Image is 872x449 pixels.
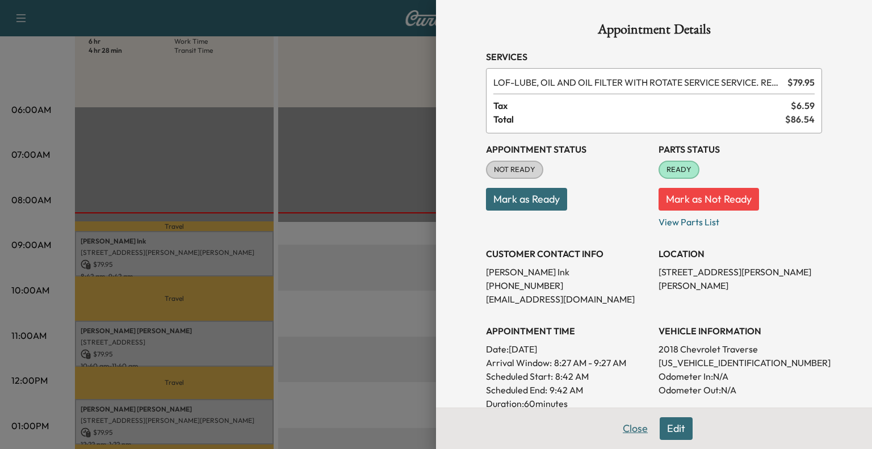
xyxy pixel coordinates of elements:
span: $ 6.59 [791,99,815,112]
h3: Services [486,50,822,64]
p: View Parts List [659,211,822,229]
span: $ 86.54 [785,112,815,126]
button: Edit [660,417,693,440]
span: Tax [493,99,791,112]
h3: Parts Status [659,142,822,156]
button: Mark as Not Ready [659,188,759,211]
p: Scheduled Start: [486,370,553,383]
h3: LOCATION [659,247,822,261]
p: Date: [DATE] [486,342,649,356]
span: READY [660,164,698,175]
h3: VEHICLE INFORMATION [659,324,822,338]
p: 2018 Chevrolet Traverse [659,342,822,356]
p: Scheduled End: [486,383,547,397]
p: Odometer Out: N/A [659,383,822,397]
button: Mark as Ready [486,188,567,211]
p: 9:42 AM [550,383,583,397]
p: [US_VEHICLE_IDENTIFICATION_NUMBER] [659,356,822,370]
h3: Appointment Status [486,142,649,156]
span: 8:27 AM - 9:27 AM [554,356,626,370]
p: 8:42 AM [555,370,589,383]
p: Odometer In: N/A [659,370,822,383]
p: [EMAIL_ADDRESS][DOMAIN_NAME] [486,292,649,306]
h3: APPOINTMENT TIME [486,324,649,338]
p: [STREET_ADDRESS][PERSON_NAME][PERSON_NAME] [659,265,822,292]
span: LUBE, OIL AND OIL FILTER WITH ROTATE SERVICE SERVICE. RESET OIL LIFE MONITOR. HAZARDOUS WASTE FEE... [493,75,783,89]
span: NOT READY [487,164,542,175]
span: $ 79.95 [787,75,815,89]
p: Arrival Window: [486,356,649,370]
h3: CUSTOMER CONTACT INFO [486,247,649,261]
h1: Appointment Details [486,23,822,41]
span: Total [493,112,785,126]
p: [PERSON_NAME] Ink [486,265,649,279]
p: [PHONE_NUMBER] [486,279,649,292]
button: Close [615,417,655,440]
p: Duration: 60 minutes [486,397,649,410]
